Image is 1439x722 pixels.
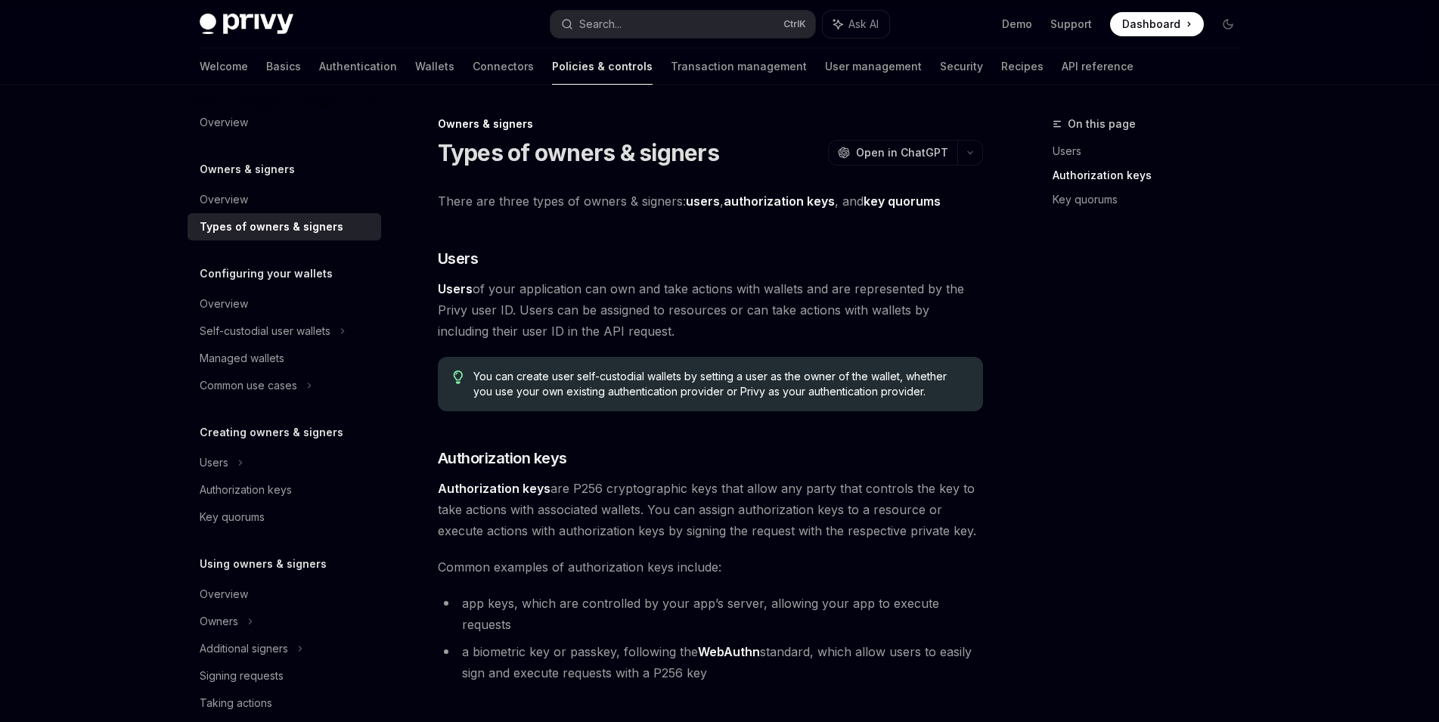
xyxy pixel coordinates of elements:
img: dark logo [200,14,293,35]
a: Overview [188,186,381,213]
a: Managed wallets [188,345,381,372]
a: Types of owners & signers [188,213,381,240]
a: Security [940,48,983,85]
span: Common examples of authorization keys include: [438,556,983,578]
span: Authorization keys [438,448,567,469]
a: Recipes [1001,48,1044,85]
a: Demo [1002,17,1032,32]
a: Transaction management [671,48,807,85]
div: Overview [200,585,248,603]
span: Users [438,248,479,269]
button: Search...CtrlK [550,11,815,38]
div: Owners [200,612,238,631]
a: Taking actions [188,689,381,717]
span: Ctrl K [783,18,806,30]
a: authorization keys [724,194,835,209]
div: Additional signers [200,640,288,658]
a: Policies & controls [552,48,653,85]
svg: Tip [453,370,464,384]
h5: Configuring your wallets [200,265,333,283]
div: Types of owners & signers [200,218,343,236]
div: Authorization keys [200,481,292,499]
li: app keys, which are controlled by your app’s server, allowing your app to execute requests [438,593,983,635]
a: users [686,194,720,209]
a: Overview [188,290,381,318]
div: Overview [200,295,248,313]
span: are P256 cryptographic keys that allow any party that controls the key to take actions with assoc... [438,478,983,541]
a: Authentication [319,48,397,85]
span: of your application can own and take actions with wallets and are represented by the Privy user I... [438,278,983,342]
span: Open in ChatGPT [856,145,948,160]
button: Toggle dark mode [1216,12,1240,36]
a: API reference [1062,48,1134,85]
div: Search... [579,15,622,33]
span: You can create user self-custodial wallets by setting a user as the owner of the wallet, whether ... [473,369,967,399]
a: Overview [188,109,381,136]
a: Signing requests [188,662,381,689]
div: Users [200,454,228,472]
h5: Owners & signers [200,160,295,178]
a: Wallets [415,48,454,85]
a: key quorums [864,194,941,209]
a: Dashboard [1110,12,1204,36]
div: Overview [200,191,248,209]
div: Self-custodial user wallets [200,322,330,340]
h5: Creating owners & signers [200,423,343,442]
a: Support [1050,17,1092,32]
div: Common use cases [200,376,297,395]
span: Ask AI [848,17,879,32]
a: Users [1053,139,1252,163]
h5: Using owners & signers [200,555,327,573]
a: Authorization keys [188,476,381,504]
span: On this page [1068,115,1136,133]
a: WebAuthn [698,644,760,660]
strong: Users [438,281,473,296]
a: Connectors [473,48,534,85]
strong: Authorization keys [438,481,550,496]
a: Basics [266,48,301,85]
div: Overview [200,113,248,132]
a: User management [825,48,922,85]
span: There are three types of owners & signers: , , and [438,191,983,212]
a: Welcome [200,48,248,85]
div: Signing requests [200,667,284,685]
button: Ask AI [823,11,889,38]
li: a biometric key or passkey, following the standard, which allow users to easily sign and execute ... [438,641,983,683]
a: Overview [188,581,381,608]
a: Key quorums [188,504,381,531]
a: Authorization keys [1053,163,1252,187]
div: Managed wallets [200,349,284,367]
h1: Types of owners & signers [438,139,719,166]
span: Dashboard [1122,17,1180,32]
div: Taking actions [200,694,272,712]
div: Owners & signers [438,116,983,132]
div: Key quorums [200,508,265,526]
a: Key quorums [1053,187,1252,212]
button: Open in ChatGPT [828,140,957,166]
